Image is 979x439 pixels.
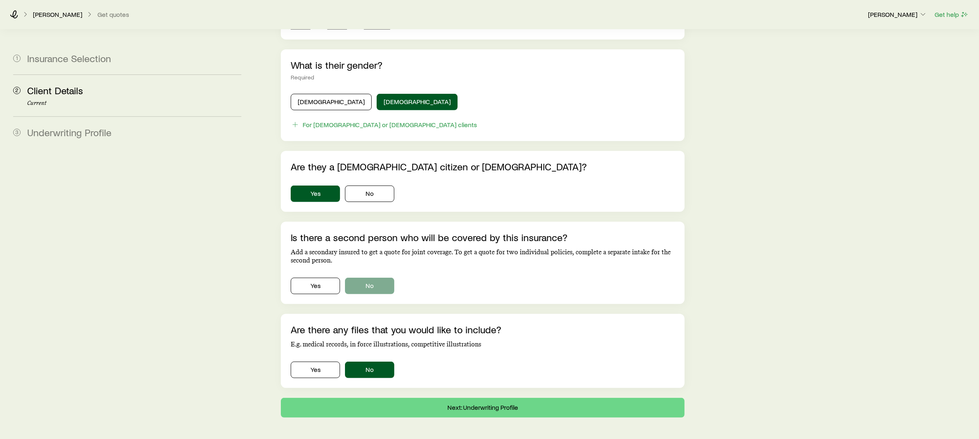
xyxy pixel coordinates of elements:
button: No [345,362,394,378]
span: Underwriting Profile [27,126,111,138]
p: Add a secondary insured to get a quote for joint coverage. To get a quote for two individual poli... [291,248,675,265]
button: [DEMOGRAPHIC_DATA] [377,94,458,110]
span: 2 [13,87,21,94]
span: Insurance Selection [27,52,111,64]
button: Yes [291,278,340,294]
p: E.g. medical records, in force illustrations, competitive illustrations [291,340,675,348]
button: No [345,186,394,202]
button: No [345,278,394,294]
button: [PERSON_NAME] [868,10,928,20]
p: What is their gender? [291,59,675,71]
button: For [DEMOGRAPHIC_DATA] or [DEMOGRAPHIC_DATA] clients [291,120,477,130]
span: 3 [13,129,21,136]
div: Required [291,74,675,81]
p: [PERSON_NAME] [868,10,927,19]
span: 1 [13,55,21,62]
button: [DEMOGRAPHIC_DATA] [291,94,372,110]
p: Current [27,100,241,107]
p: Are they a [DEMOGRAPHIC_DATA] citizen or [DEMOGRAPHIC_DATA]? [291,161,675,172]
button: Get help [934,10,969,19]
button: Get quotes [97,11,130,19]
span: Client Details [27,84,83,96]
div: For [DEMOGRAPHIC_DATA] or [DEMOGRAPHIC_DATA] clients [303,121,477,129]
button: Next: Underwriting Profile [281,398,685,418]
p: Are there any files that you would like to include? [291,324,675,335]
button: Yes [291,362,340,378]
p: Is there a second person who will be covered by this insurance? [291,232,675,243]
button: Yes [291,186,340,202]
p: [PERSON_NAME] [33,10,82,19]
